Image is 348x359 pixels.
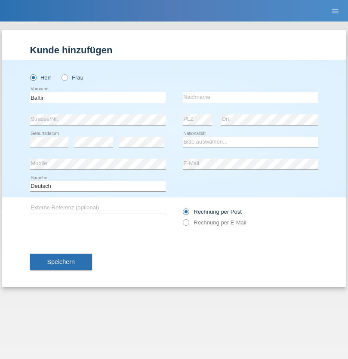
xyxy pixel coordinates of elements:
[183,209,188,219] input: Rechnung per Post
[183,209,242,215] label: Rechnung per Post
[331,7,339,15] i: menu
[62,74,67,80] input: Frau
[30,254,92,270] button: Speichern
[183,219,246,226] label: Rechnung per E-Mail
[183,219,188,230] input: Rechnung per E-Mail
[47,258,75,265] span: Speichern
[30,45,318,55] h1: Kunde hinzufügen
[326,8,344,13] a: menu
[62,74,83,81] label: Frau
[30,74,52,81] label: Herr
[30,74,36,80] input: Herr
